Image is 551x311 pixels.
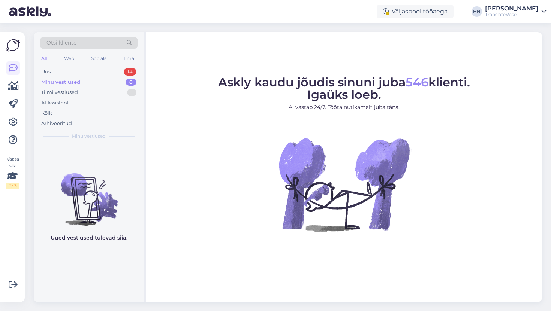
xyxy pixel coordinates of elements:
[126,79,136,86] div: 0
[90,54,108,63] div: Socials
[277,117,412,252] img: No Chat active
[41,89,78,96] div: Tiimi vestlused
[41,120,72,127] div: Arhiveeritud
[485,6,547,18] a: [PERSON_NAME]TranslateWise
[41,109,52,117] div: Kõik
[51,234,127,242] p: Uued vestlused tulevad siia.
[40,54,48,63] div: All
[63,54,76,63] div: Web
[485,6,538,12] div: [PERSON_NAME]
[127,89,136,96] div: 1
[485,12,538,18] div: TranslateWise
[6,38,20,52] img: Askly Logo
[218,75,470,102] span: Askly kaudu jõudis sinuni juba klienti. Igaüks loeb.
[472,6,482,17] div: HN
[6,183,19,189] div: 2 / 3
[41,68,51,76] div: Uus
[46,39,76,47] span: Otsi kliente
[41,99,69,107] div: AI Assistent
[377,5,454,18] div: Väljaspool tööaega
[72,133,106,140] span: Minu vestlused
[34,160,144,227] img: No chats
[41,79,80,86] div: Minu vestlused
[406,75,428,89] span: 546
[124,68,136,76] div: 14
[6,156,19,189] div: Vaata siia
[122,54,138,63] div: Email
[218,103,470,111] p: AI vastab 24/7. Tööta nutikamalt juba täna.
